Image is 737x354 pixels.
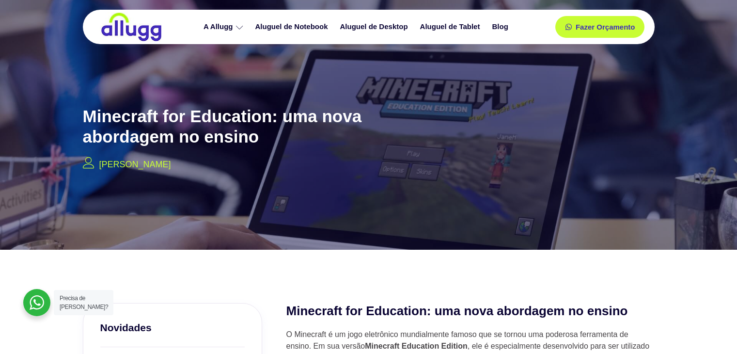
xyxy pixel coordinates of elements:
a: Aluguel de Desktop [335,18,415,35]
h3: Novidades [100,321,245,335]
h2: Minecraft for Education: uma nova abordagem no ensino [286,303,655,320]
a: Aluguel de Notebook [251,18,335,35]
p: [PERSON_NAME] [99,158,171,171]
iframe: Chat Widget [689,307,737,354]
a: A Allugg [199,18,251,35]
a: Aluguel de Tablet [415,18,487,35]
span: Precisa de [PERSON_NAME]? [60,295,108,310]
a: Fazer Orçamento [555,16,645,38]
strong: Minecraft Education Edition [365,342,468,350]
span: Fazer Orçamento [576,23,635,31]
a: Blog [487,18,515,35]
img: locação de TI é Allugg [100,12,163,42]
h2: Minecraft for Education: uma nova abordagem no ensino [83,106,393,147]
